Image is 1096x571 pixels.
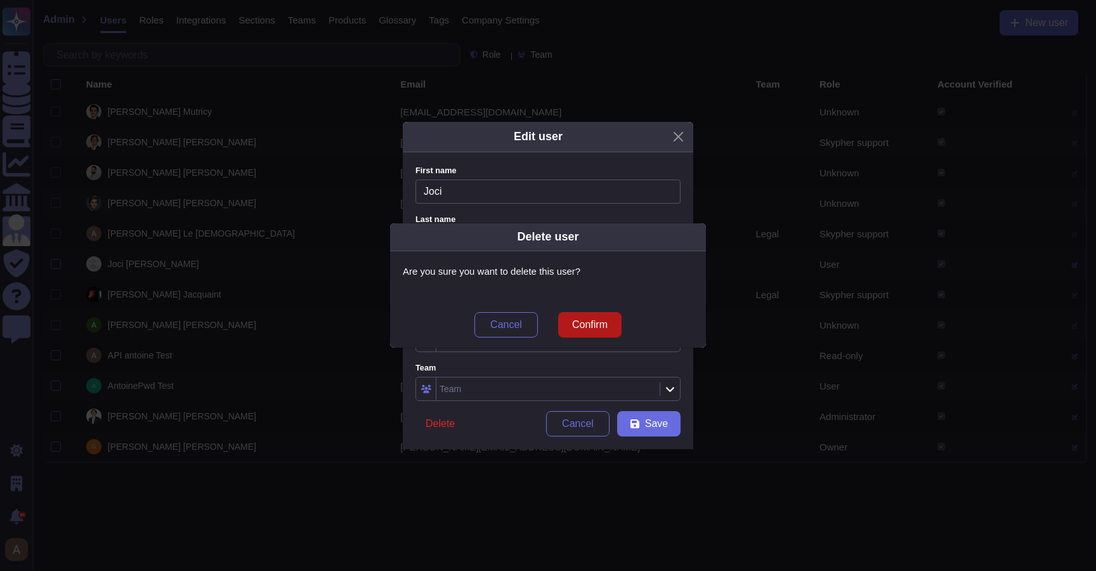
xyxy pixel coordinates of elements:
[403,264,693,279] p: Are you sure you want to delete this user?
[517,228,578,246] div: Delete user
[474,312,538,338] button: Cancel
[572,320,608,330] span: Confirm
[490,320,522,330] span: Cancel
[558,312,622,338] button: Confirm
